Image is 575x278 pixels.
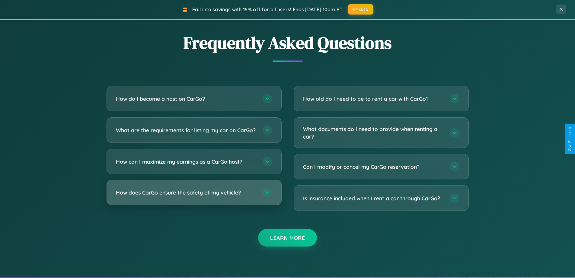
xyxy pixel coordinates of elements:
[116,158,257,165] h3: How can I maximize my earnings as a CarGo host?
[116,189,257,196] h3: How does CarGo ensure the safety of my vehicle?
[303,125,444,140] h3: What documents do I need to provide when renting a car?
[568,127,572,151] div: Give Feedback
[116,95,257,103] h3: How do I become a host on CarGo?
[348,4,373,15] button: FALL15
[258,229,317,247] button: Learn More
[303,195,444,202] h3: Is insurance included when I rent a car through CarGo?
[303,163,444,171] h3: Can I modify or cancel my CarGo reservation?
[107,31,469,54] h2: Frequently Asked Questions
[116,126,257,134] h3: What are the requirements for listing my car on CarGo?
[192,6,343,12] span: Fall into savings with 15% off for all users! Ends [DATE] 10am PT.
[303,95,444,103] h3: How old do I need to be to rent a car with CarGo?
